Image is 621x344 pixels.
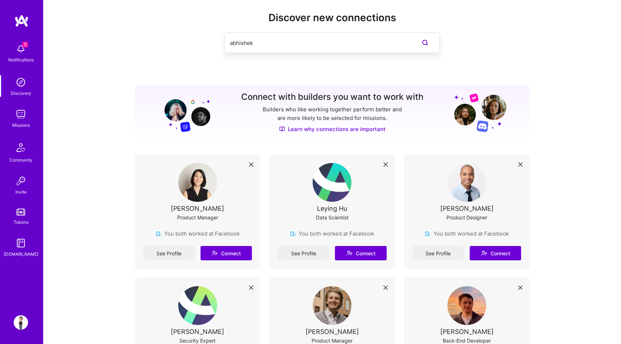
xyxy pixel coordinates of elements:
img: Invite [14,174,28,188]
i: icon Close [518,162,523,167]
i: icon Close [383,162,388,167]
button: Connect [201,246,252,260]
div: [PERSON_NAME] [305,328,359,335]
i: icon SearchPurple [421,38,429,47]
button: Connect [335,246,386,260]
div: [PERSON_NAME] [440,205,494,212]
div: [PERSON_NAME] [171,205,224,212]
i: icon Close [249,162,253,167]
i: icon Connect [346,250,353,256]
img: User Avatar [447,163,486,202]
div: Discovery [11,89,31,97]
img: guide book [14,236,28,250]
img: User Avatar [178,163,217,202]
div: Product Manager [177,214,218,221]
div: You both worked at Facebook [156,230,240,237]
div: You both worked at Facebook [290,230,374,237]
button: Connect [470,246,521,260]
div: Missions [12,121,30,129]
a: See Profile [278,246,329,260]
img: User Avatar [313,286,351,325]
i: icon Close [383,285,388,290]
div: [PERSON_NAME] [440,328,494,335]
h2: Discover new connections [135,12,530,24]
h3: Connect with builders you want to work with [241,92,423,102]
span: 5 [22,42,28,47]
img: logo [14,14,29,27]
a: Learn why connections are important [279,125,386,133]
img: company icon [425,231,431,237]
div: Product Designer [446,214,487,221]
input: Search builders by name [230,34,405,52]
img: Discover [279,126,285,132]
i: icon Connect [211,250,218,256]
div: Invite [15,188,27,196]
div: Data Scientist [316,214,349,221]
i: icon Close [249,285,253,290]
img: company icon [290,231,296,237]
i: icon Connect [481,250,487,256]
i: icon Close [518,285,523,290]
img: discovery [14,75,28,89]
div: Leying Hu [317,205,347,212]
img: Grow your network [454,93,506,132]
p: Builders who like working together perform better and are more likely to be selected for missions. [261,105,403,122]
img: User Avatar [178,286,217,325]
img: company icon [156,231,161,237]
div: [PERSON_NAME] [171,328,224,335]
a: See Profile [143,246,195,260]
img: Grow your network [158,93,210,132]
a: See Profile [413,246,464,260]
img: User Avatar [447,286,486,325]
img: User Avatar [313,163,351,202]
div: Community [9,156,32,164]
img: Community [12,139,29,156]
div: Tokens [14,218,28,226]
div: You both worked at Facebook [425,230,509,237]
img: tokens [17,209,25,215]
div: [DOMAIN_NAME] [4,250,38,258]
img: User Avatar [14,315,28,330]
img: bell [14,42,28,56]
div: Notifications [8,56,34,64]
img: teamwork [14,107,28,121]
